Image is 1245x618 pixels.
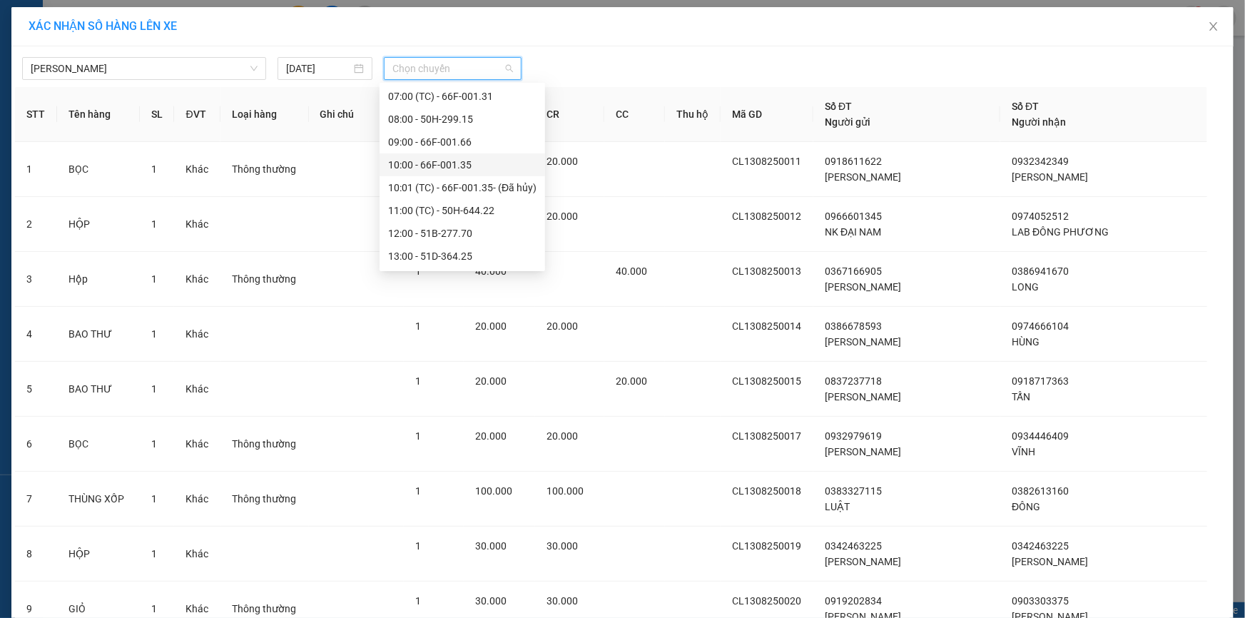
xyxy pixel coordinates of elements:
span: close [1208,21,1219,32]
span: CL1308250017 [732,430,801,442]
span: Người gửi [825,116,870,128]
td: 5 [15,362,57,417]
span: 0974666104 [1012,320,1069,332]
span: [PERSON_NAME] [825,281,901,293]
span: 20.000 [475,430,507,442]
th: CC [604,87,665,142]
td: HỘP [57,527,140,582]
div: 12:00 - 51B-277.70 [388,226,537,241]
span: 1 [151,273,157,285]
div: 13:00 - 51D-364.25 [388,248,537,264]
span: [PERSON_NAME] [825,171,901,183]
input: 13/08/2025 [286,61,351,76]
td: Khác [174,362,220,417]
span: 100.000 [475,485,512,497]
span: 30.000 [475,595,507,607]
span: 0837237718 [825,375,882,387]
div: 08:00 - 50H-299.15 [388,111,537,127]
td: Khác [174,527,220,582]
th: Loại hàng [220,87,308,142]
td: 4 [15,307,57,362]
th: Thu hộ [665,87,721,142]
span: [PERSON_NAME] [825,556,901,567]
span: 100.000 [547,485,584,497]
span: ĐÔNG [1012,501,1040,512]
span: 1 [415,265,421,277]
span: 0934446409 [1012,430,1069,442]
span: CL1308250019 [732,540,801,552]
span: [PERSON_NAME] [825,446,901,457]
span: 0918611622 [825,156,882,167]
td: 3 [15,252,57,307]
span: CL1308250011 [732,156,801,167]
span: 1 [415,485,421,497]
span: LAB ĐÔNG PHƯƠNG [1012,226,1109,238]
span: 1 [151,548,157,559]
span: CL1308250015 [732,375,801,387]
span: Người nhận [1012,116,1066,128]
div: 10:00 - 66F-001.35 [388,157,537,173]
span: LONG [1012,281,1039,293]
td: Thông thường [220,252,308,307]
td: Thông thường [220,142,308,197]
td: THÙNG XỐP [57,472,140,527]
th: CR [535,87,604,142]
td: Khác [174,472,220,527]
span: 20.000 [547,211,578,222]
span: 0919202834 [825,595,882,607]
span: 1 [415,595,421,607]
span: 1 [415,320,421,332]
span: [PERSON_NAME] [825,336,901,348]
span: 1 [415,375,421,387]
td: Khác [174,417,220,472]
span: Số ĐT [1012,101,1039,112]
span: 0386678593 [825,320,882,332]
span: 1 [151,383,157,395]
th: STT [15,87,57,142]
span: 20.000 [475,320,507,332]
button: Close [1194,7,1234,47]
span: 20.000 [547,430,578,442]
span: 0932342349 [1012,156,1069,167]
th: ĐVT [174,87,220,142]
td: BAO THƯ [57,307,140,362]
span: CL1308250014 [732,320,801,332]
span: 1 [151,603,157,614]
th: Mã GD [721,87,813,142]
div: 11:00 (TC) - 50H-644.22 [388,203,537,218]
span: 40.000 [475,265,507,277]
td: 2 [15,197,57,252]
span: Cao Lãnh - Hồ Chí Minh [31,58,258,79]
span: 0903303375 [1012,595,1069,607]
span: CL1308250012 [732,211,801,222]
span: 1 [415,430,421,442]
th: Ghi chú [309,87,404,142]
span: 0383327115 [825,485,882,497]
span: 0918717363 [1012,375,1069,387]
span: 20.000 [616,375,647,387]
td: 6 [15,417,57,472]
td: 1 [15,142,57,197]
div: 09:00 - 66F-001.66 [388,134,537,150]
span: LUẬT [825,501,850,512]
span: [PERSON_NAME] [1012,556,1088,567]
span: 0367166905 [825,265,882,277]
td: 8 [15,527,57,582]
span: 30.000 [547,595,578,607]
td: Hộp [57,252,140,307]
span: 0342463225 [825,540,882,552]
th: SL [140,87,175,142]
span: [PERSON_NAME] [1012,171,1088,183]
span: VĨNH [1012,446,1035,457]
span: 1 [151,328,157,340]
span: CL1308250020 [732,595,801,607]
span: 20.000 [547,156,578,167]
td: Khác [174,197,220,252]
td: HỘP [57,197,140,252]
span: 40.000 [616,265,647,277]
span: 0386941670 [1012,265,1069,277]
span: 30.000 [475,540,507,552]
span: TẤN [1012,391,1030,402]
span: CL1308250018 [732,485,801,497]
td: Thông thường [220,472,308,527]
